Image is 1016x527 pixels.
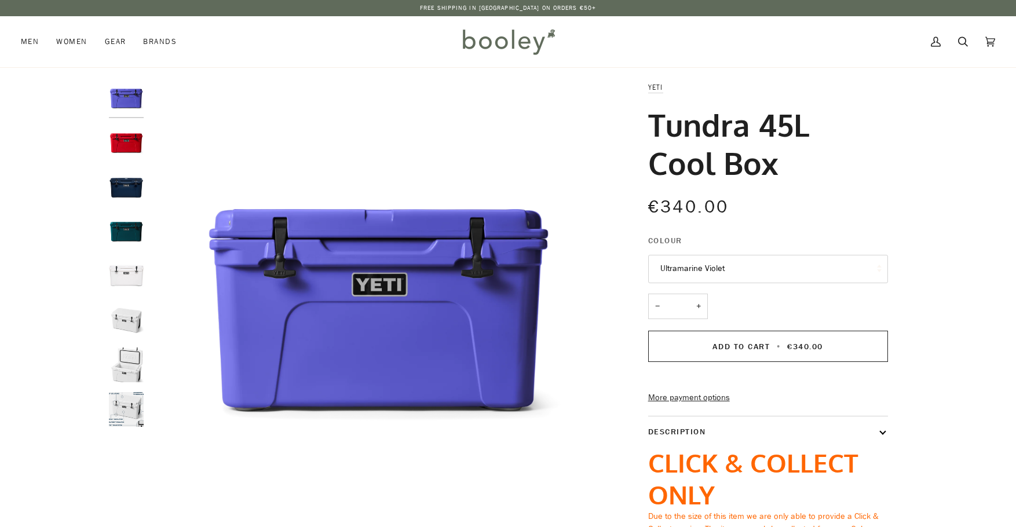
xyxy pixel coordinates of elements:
p: Free Shipping in [GEOGRAPHIC_DATA] on Orders €50+ [420,3,596,13]
img: Tundra 45 Navy - Booley Galway [109,170,144,204]
span: €340.00 [648,195,729,219]
span: • [773,341,784,352]
img: Booley [458,25,559,58]
span: Add to Cart [712,341,770,352]
img: Yeti Tundra 45L Cool Box White - Booley Galway [109,259,144,294]
input: Quantity [648,294,708,320]
a: YETI [648,82,663,92]
img: Yeti Tundra 45L Cool Box Ultramarine Violet - Booley Galway [109,81,144,116]
button: Add to Cart • €340.00 [648,331,888,362]
a: Women [47,16,96,67]
h1: Tundra 45L Cool Box [648,105,879,182]
a: Gear [96,16,135,67]
button: Description [648,416,888,447]
span: Men [21,36,39,47]
button: − [648,294,667,320]
a: Brands [134,16,185,67]
img: Yeti Tundra 45 L Rescue Red - Booley Galway [109,126,144,160]
span: Brands [143,36,177,47]
span: Colour [648,235,682,247]
img: Yeti Tundra 45L Cool Box White - Booley Galway [109,303,144,338]
img: Yeti Tundra 45L Agave Teal - Booley Galway [109,214,144,249]
span: €340.00 [787,341,823,352]
a: Men [21,16,47,67]
img: Yeti Tundra 45L Cool Box White - Booley Galway [109,392,144,427]
button: Ultramarine Violet [648,255,888,283]
a: More payment options [648,391,888,404]
span: Gear [105,36,126,47]
span: Women [56,36,87,47]
button: + [689,294,708,320]
img: Yeti Tundra 45L Cool Box White - Booley Galway [109,347,144,382]
span: CLICK & COLLECT ONLY [648,447,858,510]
